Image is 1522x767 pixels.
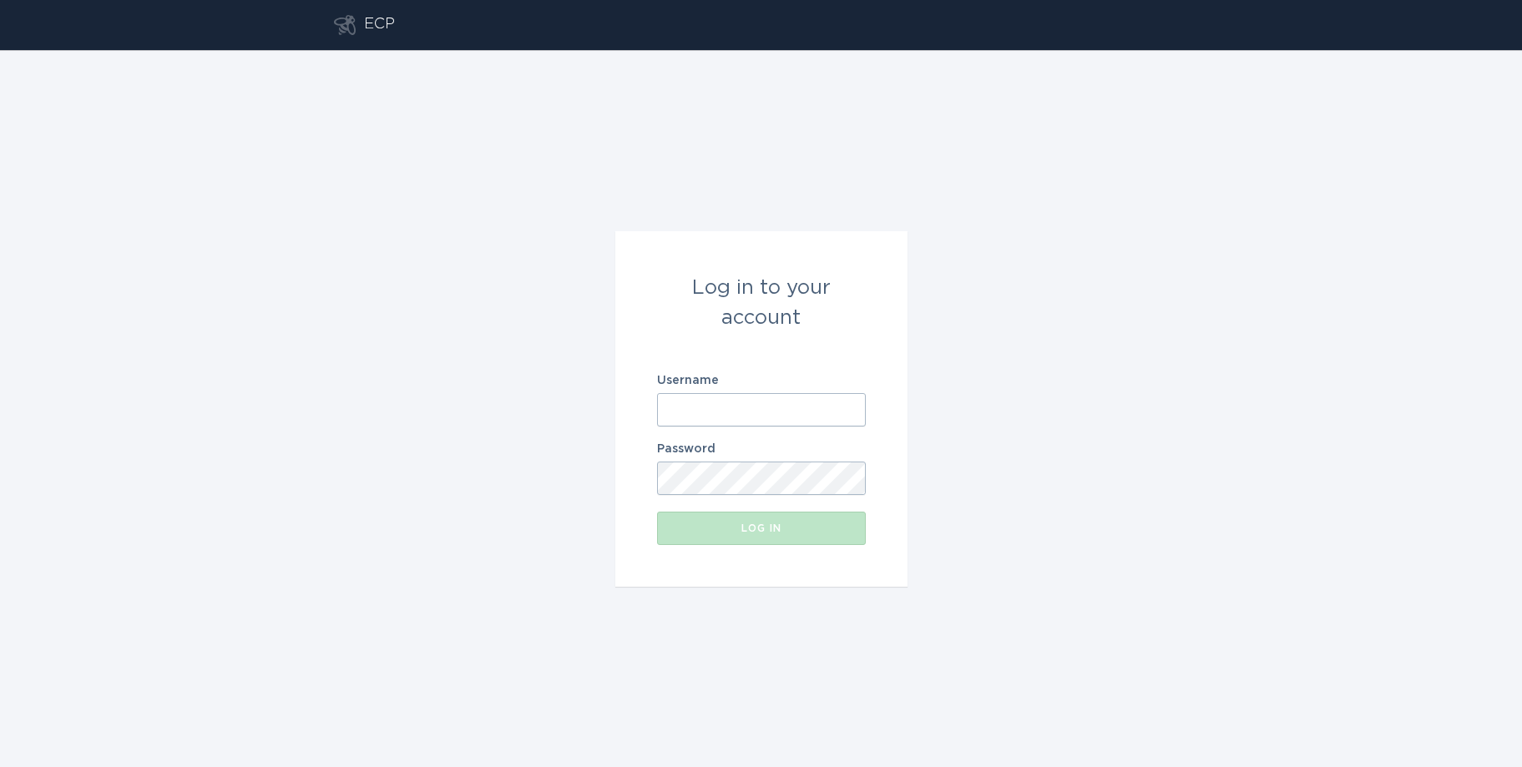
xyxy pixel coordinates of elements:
div: ECP [364,15,395,35]
div: Log in to your account [657,273,866,333]
label: Username [657,375,866,386]
button: Log in [657,512,866,545]
label: Password [657,443,866,455]
div: Log in [665,523,857,533]
button: Go to dashboard [334,15,356,35]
